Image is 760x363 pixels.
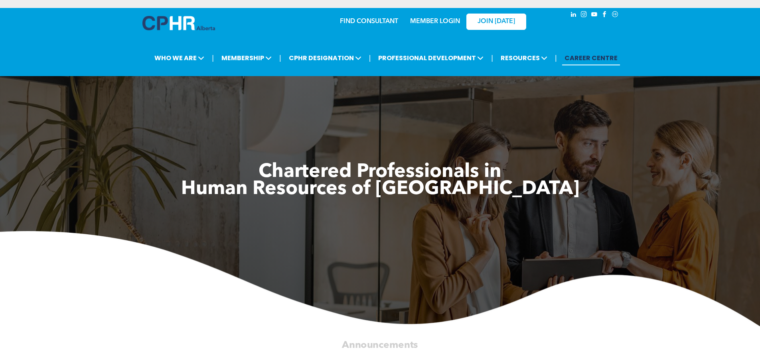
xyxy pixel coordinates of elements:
[279,50,281,66] li: |
[212,50,214,66] li: |
[491,50,493,66] li: |
[600,10,609,21] a: facebook
[369,50,371,66] li: |
[181,180,579,199] span: Human Resources of [GEOGRAPHIC_DATA]
[611,10,620,21] a: Social network
[498,51,550,65] span: RESOURCES
[580,10,588,21] a: instagram
[286,51,364,65] span: CPHR DESIGNATION
[478,18,515,26] span: JOIN [DATE]
[376,51,486,65] span: PROFESSIONAL DEVELOPMENT
[142,16,215,30] img: A blue and white logo for cp alberta
[410,18,460,25] a: MEMBER LOGIN
[152,51,207,65] span: WHO WE ARE
[342,340,418,349] span: Announcements
[569,10,578,21] a: linkedin
[259,163,501,182] span: Chartered Professionals in
[466,14,526,30] a: JOIN [DATE]
[555,50,557,66] li: |
[340,18,398,25] a: FIND CONSULTANT
[590,10,599,21] a: youtube
[219,51,274,65] span: MEMBERSHIP
[562,51,620,65] a: CAREER CENTRE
